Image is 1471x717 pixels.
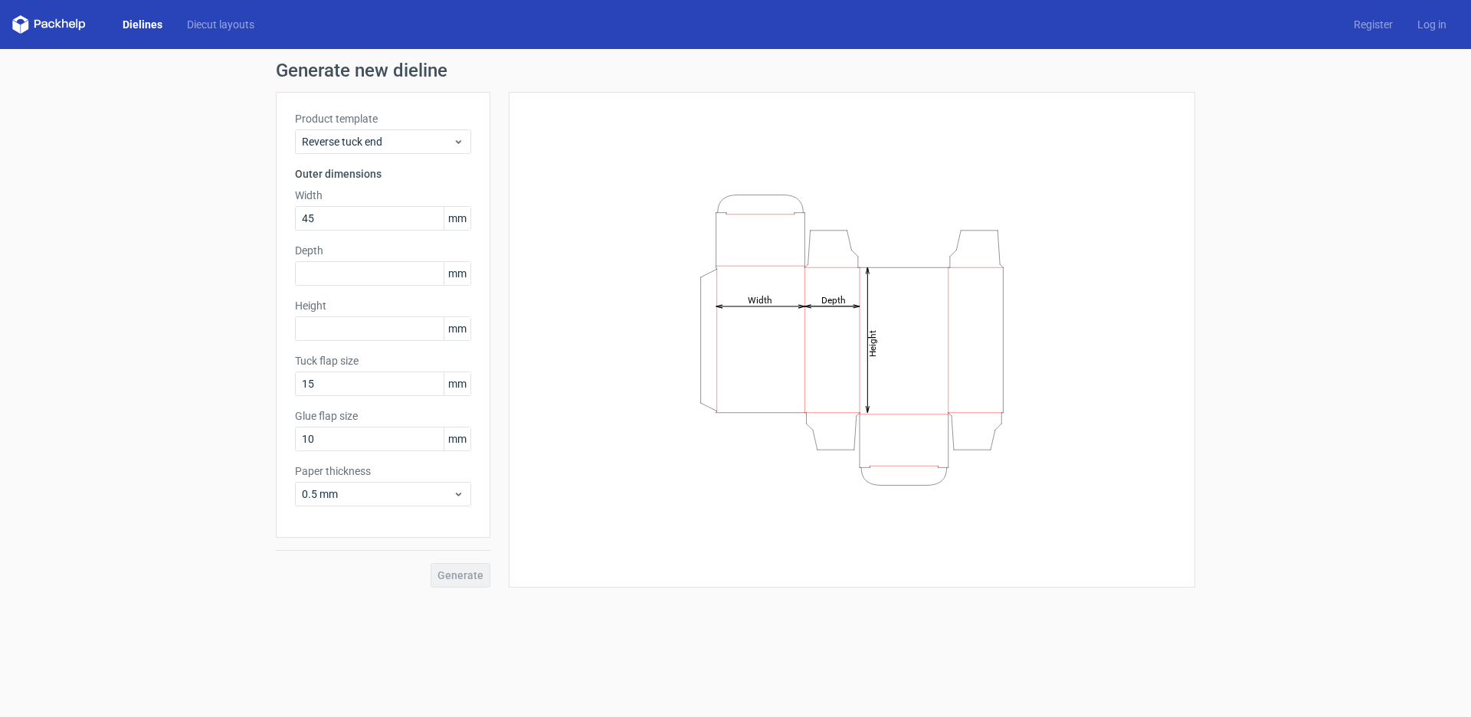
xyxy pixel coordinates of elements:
h3: Outer dimensions [295,166,471,182]
label: Depth [295,243,471,258]
label: Height [295,298,471,313]
span: mm [444,427,470,450]
span: mm [444,262,470,285]
label: Glue flap size [295,408,471,424]
a: Diecut layouts [175,17,267,32]
span: 0.5 mm [302,486,453,502]
tspan: Height [867,329,878,356]
label: Tuck flap size [295,353,471,368]
a: Log in [1405,17,1459,32]
label: Width [295,188,471,203]
span: mm [444,317,470,340]
tspan: Depth [821,294,846,305]
span: mm [444,207,470,230]
label: Paper thickness [295,463,471,479]
a: Register [1342,17,1405,32]
h1: Generate new dieline [276,61,1195,80]
label: Product template [295,111,471,126]
tspan: Width [748,294,772,305]
span: Reverse tuck end [302,134,453,149]
span: mm [444,372,470,395]
a: Dielines [110,17,175,32]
